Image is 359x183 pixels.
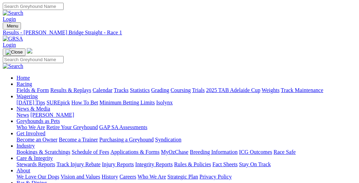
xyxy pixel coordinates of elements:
a: Race Safe [273,149,295,155]
div: Get Involved [17,137,356,143]
a: Track Maintenance [281,87,323,93]
a: Results & Replays [50,87,91,93]
a: Statistics [130,87,150,93]
a: Coursing [171,87,191,93]
a: Isolynx [156,100,173,105]
a: Wagering [17,93,38,99]
a: Injury Reports [102,161,134,167]
a: SUREpick [46,100,70,105]
a: Become an Owner [17,137,57,142]
button: Toggle navigation [3,22,21,30]
a: Tracks [114,87,129,93]
a: Racing [17,81,32,87]
input: Search [3,56,64,63]
a: Strategic Plan [167,174,198,180]
a: Who We Are [138,174,166,180]
a: [DATE] Tips [17,100,45,105]
a: Integrity Reports [135,161,173,167]
div: Racing [17,87,356,93]
a: Trials [192,87,205,93]
a: Home [17,75,30,81]
img: Search [3,63,23,69]
a: History [101,174,118,180]
div: News & Media [17,112,356,118]
div: About [17,174,356,180]
a: Privacy Policy [199,174,232,180]
a: Greyhounds as Pets [17,118,60,124]
input: Search [3,3,64,10]
a: We Love Our Dogs [17,174,59,180]
a: Bookings & Scratchings [17,149,70,155]
a: 2025 TAB Adelaide Cup [206,87,260,93]
img: Search [3,10,23,16]
img: logo-grsa-white.png [27,48,32,54]
a: Breeding Information [190,149,238,155]
a: Who We Are [17,124,45,130]
a: Login [3,42,16,48]
a: Care & Integrity [17,155,53,161]
a: Schedule of Fees [72,149,109,155]
a: Fields & Form [17,87,49,93]
div: Care & Integrity [17,161,356,168]
a: GAP SA Assessments [99,124,148,130]
a: Get Involved [17,130,45,136]
div: Wagering [17,100,356,106]
a: News [17,112,29,118]
a: Calendar [93,87,112,93]
a: Weights [262,87,280,93]
a: Results - [PERSON_NAME] Bridge Straight - Race 1 [3,30,356,36]
a: Minimum Betting Limits [99,100,155,105]
a: Careers [119,174,136,180]
a: MyOzChase [161,149,188,155]
a: Stewards Reports [17,161,55,167]
span: Menu [7,23,18,28]
a: How To Bet [72,100,98,105]
a: News & Media [17,106,50,112]
a: About [17,168,30,173]
a: Syndication [155,137,181,142]
a: Become a Trainer [59,137,98,142]
a: Purchasing a Greyhound [99,137,154,142]
a: Applications & Forms [110,149,160,155]
a: Fact Sheets [213,161,238,167]
img: Close [6,49,23,55]
img: GRSA [3,36,23,42]
button: Toggle navigation [3,48,25,56]
a: ICG Outcomes [239,149,272,155]
a: Track Injury Rebate [56,161,100,167]
a: Stay On Track [239,161,271,167]
a: [PERSON_NAME] [30,112,74,118]
a: Grading [151,87,169,93]
div: Greyhounds as Pets [17,124,356,130]
a: Retire Your Greyhound [46,124,98,130]
a: Login [3,16,16,22]
a: Industry [17,143,35,149]
a: Rules & Policies [174,161,211,167]
div: Industry [17,149,356,155]
a: Vision and Values [61,174,100,180]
